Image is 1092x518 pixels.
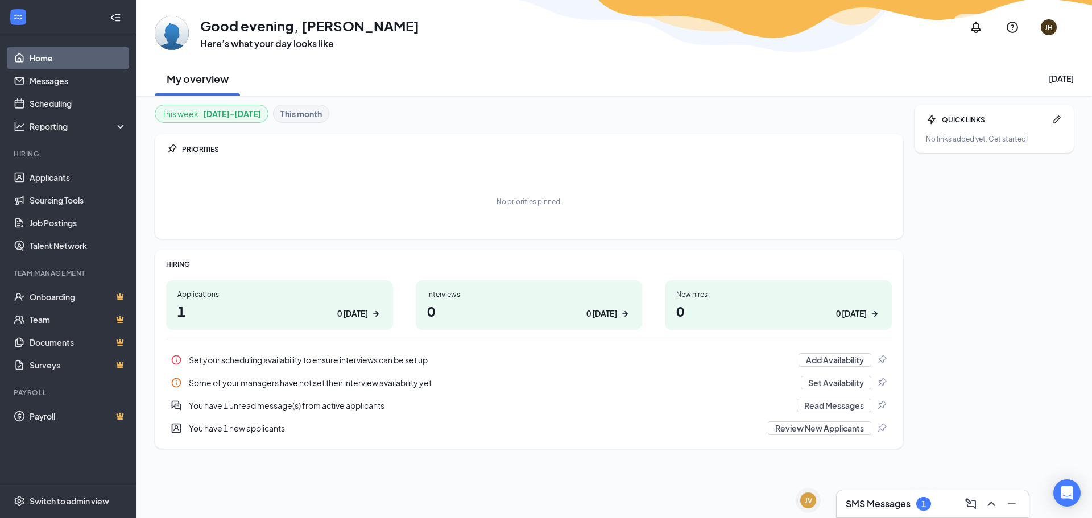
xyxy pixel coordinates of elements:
[171,377,182,388] svg: Info
[203,107,261,120] b: [DATE] - [DATE]
[189,422,761,434] div: You have 1 new applicants
[30,69,127,92] a: Messages
[30,166,127,189] a: Applicants
[964,497,978,511] svg: ComposeMessage
[676,289,880,299] div: New hires
[110,12,121,23] svg: Collapse
[171,354,182,366] svg: Info
[14,149,125,159] div: Hiring
[926,134,1062,144] div: No links added yet. Get started!
[171,400,182,411] svg: DoubleChatActive
[30,331,127,354] a: DocumentsCrown
[166,417,892,440] a: UserEntityYou have 1 new applicantsReview New ApplicantsPin
[189,354,792,366] div: Set your scheduling availability to ensure interviews can be set up
[182,144,892,154] div: PRIORITIES
[30,308,127,331] a: TeamCrown
[166,143,177,155] svg: Pin
[200,38,419,50] h3: Here’s what your day looks like
[665,280,892,330] a: New hires00 [DATE]ArrowRight
[921,499,926,509] div: 1
[177,301,382,321] h1: 1
[427,301,631,321] h1: 0
[30,285,127,308] a: OnboardingCrown
[876,422,887,434] svg: Pin
[13,11,24,23] svg: WorkstreamLogo
[797,399,871,412] button: Read Messages
[676,301,880,321] h1: 0
[166,371,892,394] div: Some of your managers have not set their interview availability yet
[846,498,911,510] h3: SMS Messages
[30,92,127,115] a: Scheduling
[166,371,892,394] a: InfoSome of your managers have not set their interview availability yetSet AvailabilityPin
[497,197,562,206] div: No priorities pinned.
[162,107,261,120] div: This week :
[926,114,937,125] svg: Bolt
[869,308,880,320] svg: ArrowRight
[1006,20,1019,34] svg: QuestionInfo
[1051,114,1062,125] svg: Pen
[370,308,382,320] svg: ArrowRight
[30,121,127,132] div: Reporting
[427,289,631,299] div: Interviews
[30,212,127,234] a: Job Postings
[1005,497,1019,511] svg: Minimize
[1049,73,1074,84] div: [DATE]
[586,308,617,320] div: 0 [DATE]
[14,121,25,132] svg: Analysis
[836,308,867,320] div: 0 [DATE]
[166,394,892,417] div: You have 1 unread message(s) from active applicants
[166,394,892,417] a: DoubleChatActiveYou have 1 unread message(s) from active applicantsRead MessagesPin
[166,417,892,440] div: You have 1 new applicants
[1002,495,1020,513] button: Minimize
[30,234,127,257] a: Talent Network
[801,376,871,389] button: Set Availability
[876,354,887,366] svg: Pin
[876,377,887,388] svg: Pin
[1053,479,1081,507] div: Open Intercom Messenger
[167,72,229,86] h2: My overview
[30,354,127,376] a: SurveysCrown
[166,280,393,330] a: Applications10 [DATE]ArrowRight
[805,496,812,505] div: JV
[30,189,127,212] a: Sourcing Tools
[30,47,127,69] a: Home
[985,497,998,511] svg: ChevronUp
[30,405,127,428] a: PayrollCrown
[799,353,871,367] button: Add Availability
[14,388,125,397] div: Payroll
[189,377,794,388] div: Some of your managers have not set their interview availability yet
[768,421,871,435] button: Review New Applicants
[155,16,189,50] img: Justin Hall
[1045,23,1053,32] div: JH
[177,289,382,299] div: Applications
[200,16,419,35] h1: Good evening, [PERSON_NAME]
[166,349,892,371] div: Set your scheduling availability to ensure interviews can be set up
[280,107,322,120] b: This month
[14,268,125,278] div: Team Management
[981,495,999,513] button: ChevronUp
[337,308,368,320] div: 0 [DATE]
[166,259,892,269] div: HIRING
[942,115,1046,125] div: QUICK LINKS
[30,495,109,507] div: Switch to admin view
[189,400,790,411] div: You have 1 unread message(s) from active applicants
[171,422,182,434] svg: UserEntity
[416,280,643,330] a: Interviews00 [DATE]ArrowRight
[14,495,25,507] svg: Settings
[619,308,631,320] svg: ArrowRight
[969,20,983,34] svg: Notifications
[876,400,887,411] svg: Pin
[961,495,979,513] button: ComposeMessage
[166,349,892,371] a: InfoSet your scheduling availability to ensure interviews can be set upAdd AvailabilityPin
